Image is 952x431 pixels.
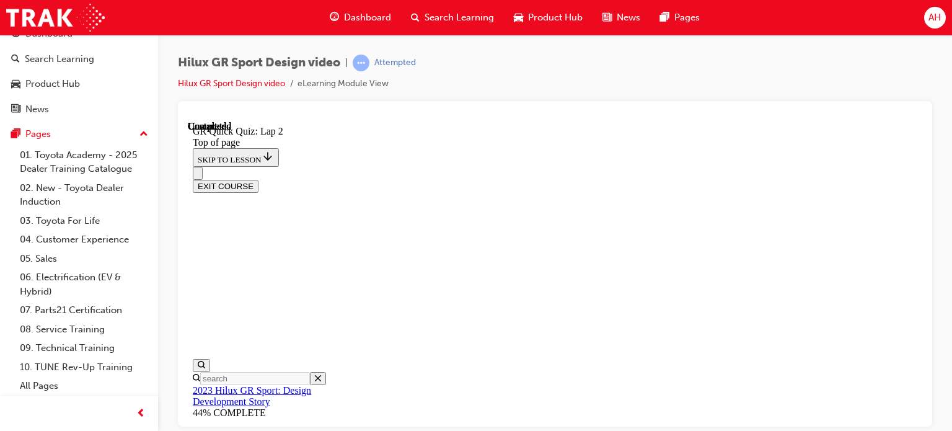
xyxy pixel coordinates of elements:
[320,5,401,30] a: guage-iconDashboard
[5,73,153,96] a: Product Hub
[5,264,123,286] a: 2023 Hilux GR Sport: Design Development Story
[10,34,86,43] span: SKIP TO LESSON
[411,10,420,25] span: search-icon
[15,249,153,269] a: 05. Sales
[25,127,51,141] div: Pages
[924,7,946,29] button: AH
[425,11,494,25] span: Search Learning
[15,230,153,249] a: 04. Customer Experience
[593,5,650,30] a: news-iconNews
[15,211,153,231] a: 03. Toyota For Life
[353,55,369,71] span: learningRecordVerb_ATTEMPT-icon
[345,56,348,70] span: |
[5,59,71,72] button: EXIT COURSE
[25,102,49,117] div: News
[6,4,105,32] img: Trak
[5,48,153,71] a: Search Learning
[5,5,729,16] div: GR Quick Quiz: Lap 2
[374,57,416,69] div: Attempted
[15,339,153,358] a: 09. Technical Training
[928,11,941,25] span: AH
[5,123,153,146] button: Pages
[617,11,640,25] span: News
[344,11,391,25] span: Dashboard
[122,251,138,264] button: Close search menu
[15,179,153,211] a: 02. New - Toyota Dealer Induction
[25,52,94,66] div: Search Learning
[15,376,153,396] a: All Pages
[15,268,153,301] a: 06. Electrification (EV & Hybrid)
[15,146,153,179] a: 01. Toyota Academy - 2025 Dealer Training Catalogue
[11,79,20,90] span: car-icon
[5,46,15,59] button: Close navigation menu
[136,406,146,422] span: prev-icon
[12,251,122,264] input: Search
[5,20,153,123] button: DashboardSearch LearningProduct HubNews
[514,10,523,25] span: car-icon
[5,27,91,46] button: SKIP TO LESSON
[11,54,20,65] span: search-icon
[5,98,153,121] a: News
[674,11,700,25] span: Pages
[25,77,80,91] div: Product Hub
[139,127,148,143] span: up-icon
[15,358,153,377] a: 10. TUNE Rev-Up Training
[15,320,153,339] a: 08. Service Training
[504,5,593,30] a: car-iconProduct Hub
[602,10,612,25] span: news-icon
[5,238,22,251] button: Open search menu
[178,56,340,70] span: Hilux GR Sport Design video
[11,104,20,115] span: news-icon
[5,287,169,298] div: 44% COMPLETE
[330,10,339,25] span: guage-icon
[297,77,389,91] li: eLearning Module View
[401,5,504,30] a: search-iconSearch Learning
[5,16,729,27] div: Top of page
[11,129,20,140] span: pages-icon
[15,301,153,320] a: 07. Parts21 Certification
[660,10,669,25] span: pages-icon
[178,78,285,89] a: Hilux GR Sport Design video
[650,5,710,30] a: pages-iconPages
[528,11,583,25] span: Product Hub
